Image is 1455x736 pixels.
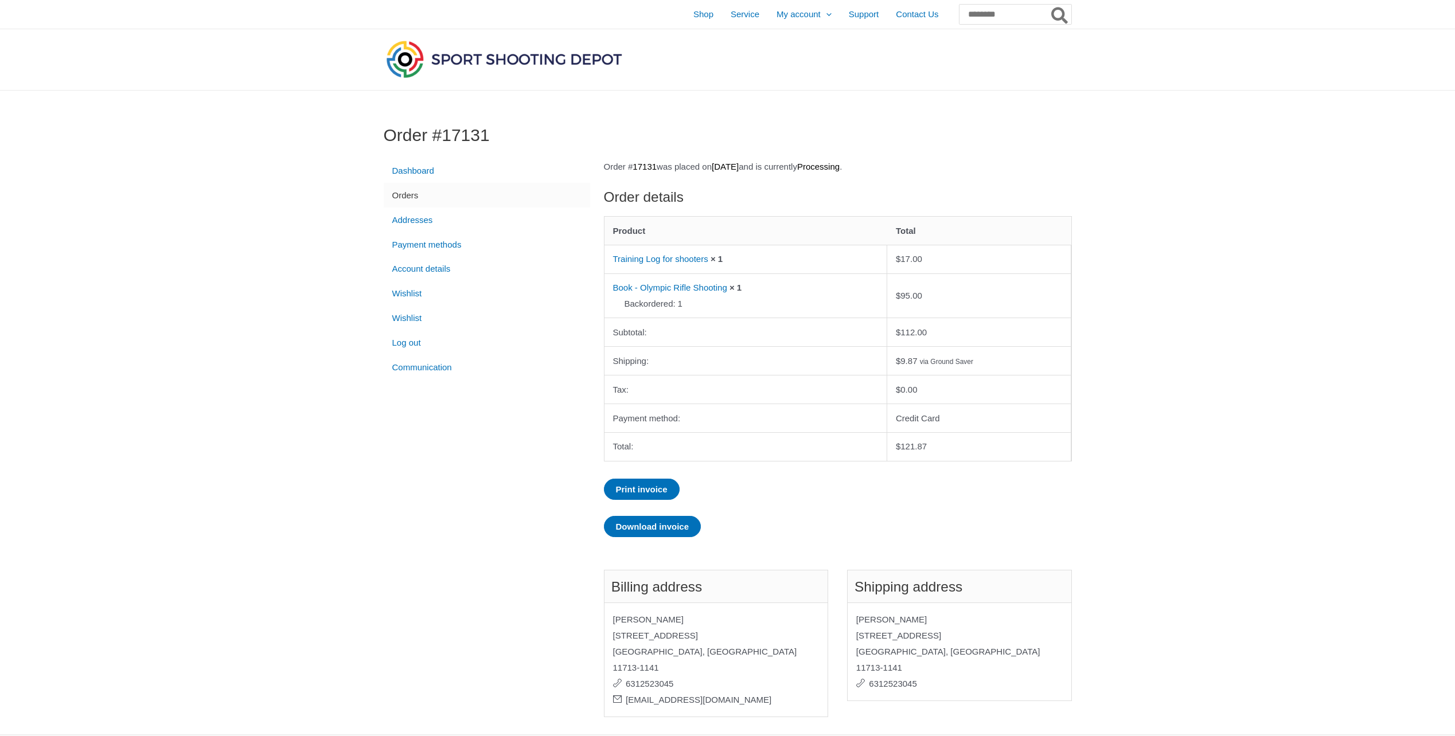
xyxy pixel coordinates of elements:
[896,356,918,366] span: 9.87
[896,327,927,337] span: 112.00
[613,283,727,292] a: Book - Olympic Rifle Shooting
[887,217,1071,245] th: Total
[604,602,829,717] address: [PERSON_NAME] [STREET_ADDRESS] [GEOGRAPHIC_DATA], [GEOGRAPHIC_DATA] 11713-1141
[384,281,590,306] a: Wishlist
[604,217,887,245] th: Product
[625,296,676,312] strong: Backordered:
[384,159,590,380] nav: Account pages
[604,375,887,404] th: Tax:
[896,441,927,451] span: 121.87
[604,479,680,500] a: Print invoice
[896,385,918,394] span: 0.00
[613,254,708,264] a: Training Log for shooters
[604,432,887,461] th: Total:
[896,441,900,451] span: $
[712,162,739,171] mark: [DATE]
[384,208,590,232] a: Addresses
[896,356,900,366] span: $
[604,570,829,602] h2: Billing address
[384,306,590,331] a: Wishlist
[613,676,820,692] p: 6312523045
[384,125,1072,146] h1: Order #17131
[384,257,590,281] a: Account details
[887,404,1071,432] td: Credit Card
[604,159,1072,175] p: Order # was placed on and is currently .
[384,232,590,257] a: Payment methods
[633,162,657,171] mark: 17131
[711,254,723,264] strong: × 1
[613,692,820,708] p: [EMAIL_ADDRESS][DOMAIN_NAME]
[384,38,625,80] img: Sport Shooting Depot
[1049,5,1071,24] button: Search
[847,570,1072,602] h2: Shipping address
[604,346,887,375] th: Shipping:
[896,254,922,264] bdi: 17.00
[384,330,590,355] a: Log out
[604,188,1072,206] h2: Order details
[847,602,1072,700] address: [PERSON_NAME] [STREET_ADDRESS] [GEOGRAPHIC_DATA], [GEOGRAPHIC_DATA] 11713-1141
[384,183,590,208] a: Orders
[384,159,590,183] a: Dashboard
[797,162,840,171] mark: Processing
[625,296,890,312] p: 1
[730,283,742,292] strong: × 1
[896,291,922,300] bdi: 95.00
[856,676,1063,692] p: 6312523045
[604,404,887,432] th: Payment method:
[604,318,887,346] th: Subtotal:
[384,355,590,379] a: Communication
[896,291,900,300] span: $
[896,254,900,264] span: $
[896,327,900,337] span: $
[604,516,701,537] a: Download invoice
[896,385,900,394] span: $
[920,358,973,366] small: via Ground Saver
